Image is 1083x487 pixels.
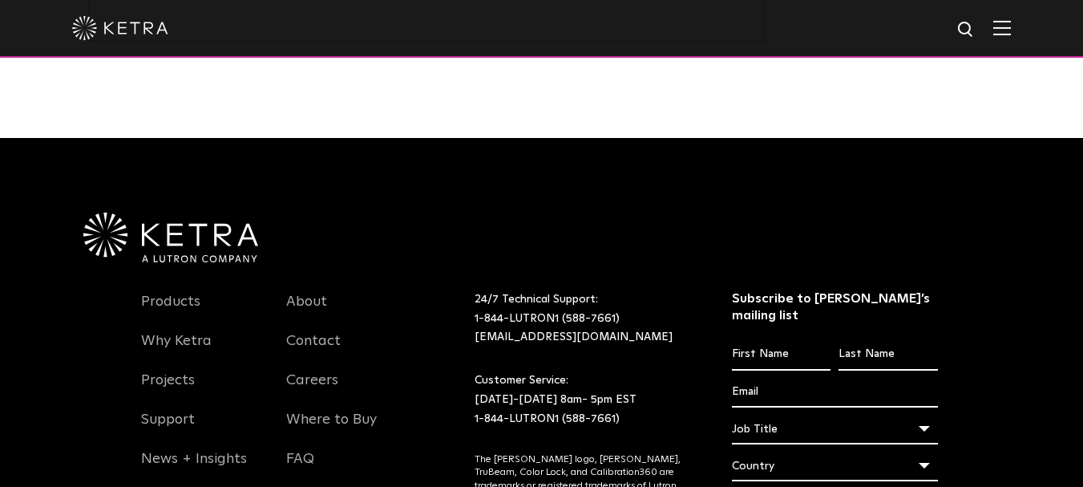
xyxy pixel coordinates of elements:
[732,414,938,444] div: Job Title
[475,413,620,424] a: 1-844-LUTRON1 (588-7661)
[732,377,938,408] input: Email
[286,411,377,448] a: Where to Buy
[956,20,976,40] img: search icon
[141,332,212,369] a: Why Ketra
[286,332,341,369] a: Contact
[286,450,314,487] a: FAQ
[141,411,195,448] a: Support
[732,290,938,324] h3: Subscribe to [PERSON_NAME]’s mailing list
[732,451,938,481] div: Country
[141,450,247,487] a: News + Insights
[83,213,258,262] img: Ketra-aLutronCo_White_RGB
[141,371,195,408] a: Projects
[286,371,338,408] a: Careers
[732,339,830,370] input: First Name
[286,290,408,487] div: Navigation Menu
[993,20,1011,35] img: Hamburger%20Nav.svg
[475,313,620,324] a: 1-844-LUTRON1 (588-7661)
[72,16,168,40] img: ketra-logo-2019-white
[475,371,692,428] p: Customer Service: [DATE]-[DATE] 8am- 5pm EST
[475,290,692,347] p: 24/7 Technical Support:
[141,290,263,487] div: Navigation Menu
[141,293,200,330] a: Products
[475,331,673,343] a: [EMAIL_ADDRESS][DOMAIN_NAME]
[839,339,937,370] input: Last Name
[286,293,327,330] a: About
